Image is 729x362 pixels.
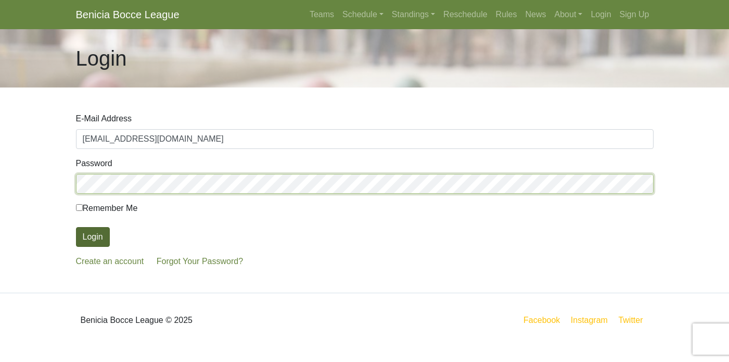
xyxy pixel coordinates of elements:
[76,202,138,215] label: Remember Me
[76,257,144,266] a: Create an account
[76,157,112,170] label: Password
[305,4,338,25] a: Teams
[68,302,365,339] div: Benicia Bocce League © 2025
[569,314,610,327] a: Instagram
[157,257,243,266] a: Forgot Your Password?
[586,4,615,25] a: Login
[388,4,439,25] a: Standings
[521,4,551,25] a: News
[551,4,587,25] a: About
[76,113,132,125] label: E-Mail Address
[439,4,492,25] a: Reschedule
[492,4,521,25] a: Rules
[76,204,83,211] input: Remember Me
[76,46,127,71] h1: Login
[76,227,110,247] button: Login
[76,4,180,25] a: Benicia Bocce League
[338,4,388,25] a: Schedule
[521,314,562,327] a: Facebook
[616,4,654,25] a: Sign Up
[616,314,651,327] a: Twitter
